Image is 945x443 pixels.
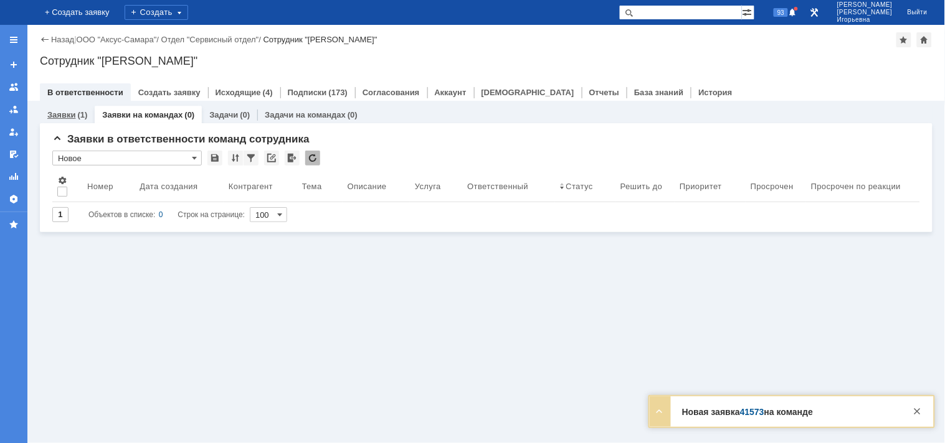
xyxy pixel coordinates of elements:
div: / [161,35,264,44]
th: Дата создания [135,170,224,202]
a: Назад [51,35,74,44]
th: Приоритет [675,170,746,202]
div: Номер [87,182,113,191]
div: Создать [125,5,188,20]
div: Добавить в избранное [896,32,911,47]
div: 0 [159,207,163,222]
div: (0) [184,110,194,119]
span: Настройки [57,175,67,185]
th: Контрагент [224,170,297,202]
i: Строк на странице: [88,207,245,222]
div: Сделать домашней страницей [917,32,932,47]
div: Сортировка... [228,151,243,166]
a: Заявки [47,110,75,119]
a: Задачи на командах [265,110,346,119]
span: Объектов в списке: [88,210,155,219]
div: Обновлять список [305,151,320,166]
div: (0) [348,110,358,119]
a: Мои согласования [4,144,24,164]
span: Расширенный поиск [742,6,754,17]
div: (4) [263,88,273,97]
a: ООО "Аксус-Самара" [77,35,157,44]
div: Просрочен [751,182,794,191]
div: Сохранить вид [207,151,222,166]
a: Аккаунт [435,88,467,97]
a: [DEMOGRAPHIC_DATA] [482,88,574,97]
div: | [74,34,76,44]
div: Ответственный [467,182,528,191]
th: Номер [82,170,135,202]
a: Перейти в интерфейс администратора [807,5,822,20]
div: Тема [302,182,322,191]
a: Мои заявки [4,122,24,142]
th: Услуга [410,170,462,202]
th: Статус [555,170,615,202]
div: Сотрудник "[PERSON_NAME]" [264,35,378,44]
a: Создать заявку [4,55,24,75]
span: Заявки в ответственности команд сотрудника [52,133,310,145]
div: Закрыть [910,404,925,419]
div: Статус [566,182,593,191]
span: Игорьевна [837,16,893,24]
div: Скопировать ссылку на список [264,151,279,166]
div: / [77,35,161,44]
div: Описание [348,182,387,191]
div: (173) [329,88,348,97]
div: Контрагент [229,182,273,191]
span: 93 [774,8,788,17]
div: Услуга [415,182,441,191]
div: Решить до [620,182,663,191]
a: Создать заявку [138,88,201,97]
div: Сотрудник "[PERSON_NAME]" [40,55,933,67]
div: Фильтрация... [244,151,259,166]
a: 41573 [740,407,764,417]
a: Отдел "Сервисный отдел" [161,35,259,44]
th: Тема [297,170,343,202]
a: Заявки в моей ответственности [4,100,24,119]
a: Исходящие [216,88,261,97]
a: Задачи [209,110,238,119]
a: Отчеты [4,167,24,187]
strong: Новая заявка на команде [682,407,813,417]
a: Заявки на командах [4,77,24,97]
span: [PERSON_NAME] [837,9,893,16]
div: Просрочен по реакции [811,182,901,191]
a: Заявки на командах [102,110,183,119]
a: Отчеты [589,88,620,97]
a: История [698,88,732,97]
a: База знаний [634,88,683,97]
div: Экспорт списка [285,151,300,166]
a: В ответственности [47,88,123,97]
a: Согласования [363,88,420,97]
a: Подписки [288,88,327,97]
div: (0) [240,110,250,119]
div: Приоритет [680,182,722,191]
th: Ответственный [462,170,554,202]
a: Настройки [4,189,24,209]
span: [PERSON_NAME] [837,1,893,9]
div: Дата создания [140,182,197,191]
div: (1) [77,110,87,119]
div: Развернуть [652,404,667,419]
